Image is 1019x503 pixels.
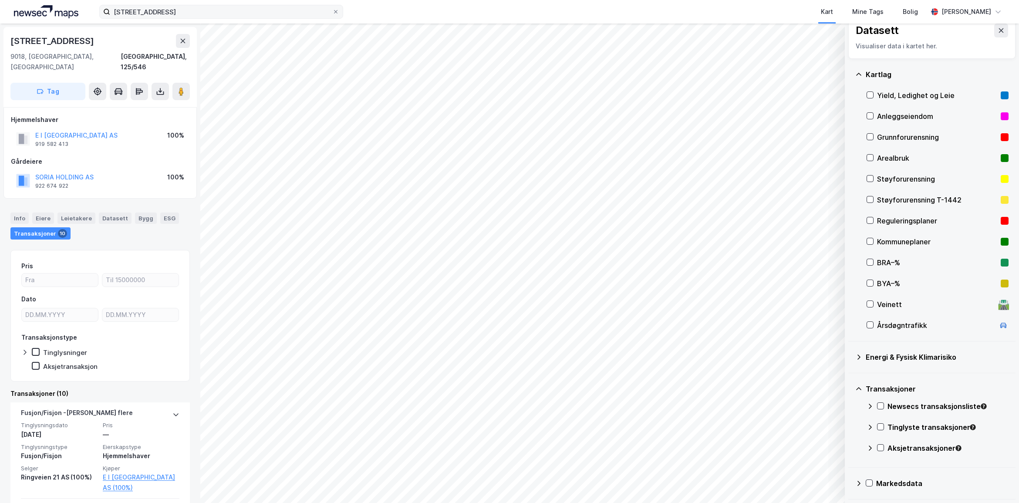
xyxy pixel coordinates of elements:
div: Visualiser data i kartet her. [856,41,1008,51]
div: Kontrollprogram for chat [975,461,1019,503]
div: Tinglyste transaksjoner [887,422,1009,432]
div: Kartlag [866,69,1009,80]
div: Newsecs transaksjonsliste [887,401,1009,412]
div: Aksjetransaksjoner [887,443,1009,453]
div: BRA–% [877,257,997,268]
div: Transaksjoner [10,227,71,240]
div: Årsdøgntrafikk [877,320,995,331]
div: 922 674 922 [35,182,68,189]
div: ESG [160,213,179,224]
div: Ringveien 21 AS (100%) [21,472,98,483]
div: Markedsdata [876,478,1009,489]
span: Pris [103,422,179,429]
div: Leietakere [57,213,95,224]
div: Arealbruk [877,153,997,163]
div: Pris [21,261,33,271]
iframe: Chat Widget [975,461,1019,503]
input: Søk på adresse, matrikkel, gårdeiere, leietakere eller personer [110,5,332,18]
span: Selger [21,465,98,472]
div: Info [10,213,29,224]
div: Hjemmelshaver [103,451,179,461]
input: DD.MM.YYYY [22,308,98,321]
div: 9018, [GEOGRAPHIC_DATA], [GEOGRAPHIC_DATA] [10,51,121,72]
div: Aksjetransaksjon [43,362,98,371]
div: Tooltip anchor [980,402,988,410]
div: [STREET_ADDRESS] [10,34,96,48]
div: Støyforurensning T-1442 [877,195,997,205]
div: — [103,429,179,440]
span: Tinglysningstype [21,443,98,451]
div: Bygg [135,213,157,224]
div: Eiere [32,213,54,224]
div: Støyforurensning [877,174,997,184]
div: Kart [821,7,833,17]
div: 100% [167,130,184,141]
div: Dato [21,294,36,304]
div: Mine Tags [852,7,884,17]
div: Tooltip anchor [969,423,977,431]
input: Til 15000000 [102,273,179,287]
div: Tinglysninger [43,348,87,357]
div: Bolig [903,7,918,17]
div: Datasett [856,24,899,37]
div: [DATE] [21,429,98,440]
div: Datasett [99,213,132,224]
div: Transaksjoner [866,384,1009,394]
div: Tooltip anchor [955,444,962,452]
div: Transaksjonstype [21,332,77,343]
div: Reguleringsplaner [877,216,997,226]
div: BYA–% [877,278,997,289]
input: DD.MM.YYYY [102,308,179,321]
div: Gårdeiere [11,156,189,167]
span: Eierskapstype [103,443,179,451]
div: Grunnforurensning [877,132,997,142]
div: Fusjon/Fisjon - [PERSON_NAME] flere [21,408,133,422]
div: [PERSON_NAME] [941,7,991,17]
img: logo.a4113a55bc3d86da70a041830d287a7e.svg [14,5,78,18]
button: Tag [10,83,85,100]
a: E I [GEOGRAPHIC_DATA] AS (100%) [103,472,179,493]
div: 919 582 413 [35,141,68,148]
div: Yield, Ledighet og Leie [877,90,997,101]
div: Kommuneplaner [877,236,997,247]
div: 10 [58,229,67,238]
div: Anleggseiendom [877,111,997,122]
div: 100% [167,172,184,182]
div: [GEOGRAPHIC_DATA], 125/546 [121,51,190,72]
span: Tinglysningsdato [21,422,98,429]
span: Kjøper [103,465,179,472]
div: Veinett [877,299,995,310]
div: Transaksjoner (10) [10,388,190,399]
div: 🛣️ [998,299,1009,310]
input: Fra [22,273,98,287]
div: Fusjon/Fisjon [21,451,98,461]
div: Energi & Fysisk Klimarisiko [866,352,1009,362]
div: Hjemmelshaver [11,115,189,125]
